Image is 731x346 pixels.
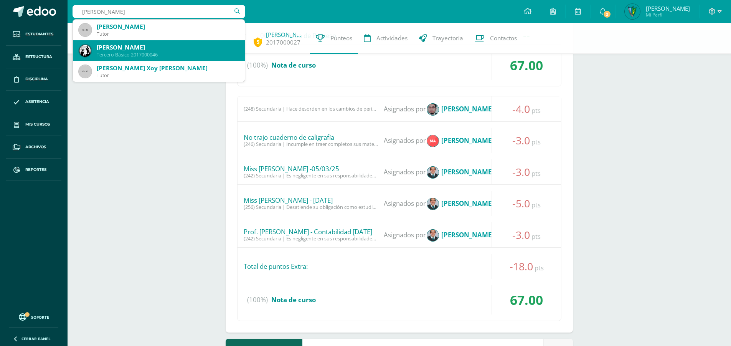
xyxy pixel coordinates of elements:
span: Cerrar panel [21,336,51,341]
a: Asistencia [6,91,61,113]
input: Busca un usuario... [73,5,245,18]
div: (246) Secundaria | Incumple en traer completos sus materiales de estudio (-3.0pts) [244,141,378,147]
span: Archivos [25,144,46,150]
span: -3.0 [512,228,530,242]
div: [PERSON_NAME] [97,43,239,51]
span: pts [531,232,541,241]
span: -3.0 [512,133,530,147]
span: Trayectoria [432,34,463,42]
span: -18.0 [510,259,533,273]
div: Prof. Liquez - Contabilidad 25/2/25 [244,228,378,236]
span: Nota de curso [271,295,316,304]
img: a9976b1cad2e56b1ca6362e8fabb9e16.png [427,167,439,178]
span: . [426,222,495,247]
span: Actividades [376,34,408,42]
span: . [426,159,495,184]
div: (256) Secundaria | Desatiende su obligación como estudiante de permanecer atento y de forma parti... [244,204,378,210]
a: Mis cursos [6,113,61,136]
div: Total de puntos Extra: [238,254,561,279]
a: [PERSON_NAME] [266,31,304,38]
img: a9976b1cad2e56b1ca6362e8fabb9e16.png [427,198,439,210]
img: 09f555c855daf529ee510278f1ca1ec7.png [427,135,439,147]
span: . [426,128,569,153]
span: Mi Perfil [646,12,690,18]
img: a9976b1cad2e56b1ca6362e8fabb9e16.png [427,230,439,241]
span: Asignados por [384,191,426,216]
span: Asignados por [384,159,426,184]
span: 5 [254,37,262,47]
a: 2017000027 [266,38,300,46]
span: . [426,191,495,216]
img: 353da2e1afc898769a11b025979d176c.png [79,45,91,57]
span: -4.0 [512,102,530,116]
div: (248) Secundaria | Hace desorden en los cambios de periodo (-4.0pts) [244,106,378,112]
span: Punteos [330,34,352,42]
span: . [426,96,495,121]
span: Estructura [25,54,52,60]
img: 85474486e60ef73e7e199062c49faa75.png [245,30,260,45]
div: Miss Marielos - Lenguaje - 25/02/2025 [244,197,378,204]
div: [PERSON_NAME] Xoy [PERSON_NAME] [97,64,239,72]
a: Archivos [6,136,61,159]
img: 45x45 [79,65,91,78]
div: Tercero Básico 2017000046 [97,51,239,58]
a: Punteos [310,23,358,54]
strong: [PERSON_NAME] de los [PERSON_NAME] [441,136,568,145]
span: pts [535,263,544,272]
span: Disciplina [25,76,48,82]
img: 1b281a8218983e455f0ded11b96ffc56.png [625,4,640,19]
a: Disciplina [6,68,61,91]
a: Soporte [9,311,58,322]
img: 45x45 [79,24,91,36]
div: Tutor [97,31,239,37]
span: Asignados por [384,128,426,153]
span: pts [531,106,541,115]
span: (100%) [247,51,268,80]
span: Reportes [25,167,46,173]
strong: [PERSON_NAME] [441,199,494,208]
div: (242) Secundaria | Es negligente en sus responsabilidades como alumno Salesiano (-3.0pts) [244,173,378,179]
span: Asignados por [384,222,426,247]
div: [PERSON_NAME] [97,23,239,31]
span: 67.00 [510,291,543,309]
span: Nota de curso [271,61,316,70]
span: Asignados por [384,96,426,121]
strong: [PERSON_NAME] [441,167,494,176]
a: Estructura [6,46,61,68]
a: Actividades [358,23,413,54]
span: Mis cursos [25,121,50,127]
span: pts [531,169,541,178]
span: 67.00 [510,56,543,74]
span: pts [531,200,541,209]
div: (242) Secundaria | Es negligente en sus responsabilidades como alumno Salesiano (-3.0pts) [244,236,378,242]
span: Asistencia [25,99,49,105]
span: -3.0 [512,165,530,179]
span: (100%) [247,285,268,315]
div: Tutor [97,72,239,79]
span: Contactos [490,34,517,42]
div: Miss Marielos - Lenguaje -05/03/25 [244,165,378,173]
img: c79a8ee83a32926c67f9bb364e6b58c4.png [427,104,439,115]
span: pts [531,137,541,146]
a: Trayectoria [413,23,469,54]
span: Soporte [31,315,49,320]
a: Contactos [469,23,523,54]
span: 2 [603,10,611,18]
strong: [PERSON_NAME] [441,104,494,113]
div: No trajo cuaderno de caligrafía [244,134,378,141]
a: Estudiantes [6,23,61,46]
span: -5.0 [512,196,530,210]
span: [PERSON_NAME] [646,5,690,12]
span: Estudiantes [25,31,53,37]
strong: [PERSON_NAME] [441,230,494,239]
a: Reportes [6,159,61,181]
